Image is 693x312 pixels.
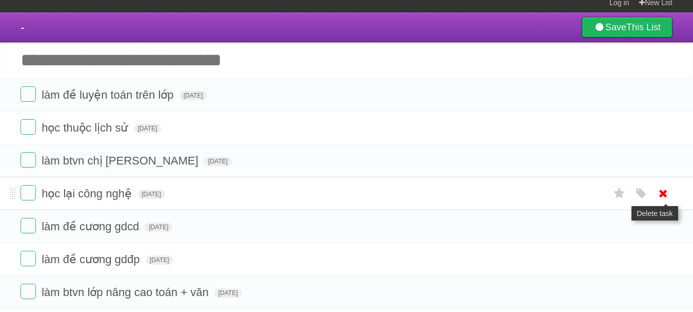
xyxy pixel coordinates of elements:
[626,22,661,32] b: This List
[21,152,36,168] label: Done
[42,187,134,200] span: học lại công nghệ
[137,190,165,199] span: [DATE]
[42,121,130,134] span: học thuộc lịch sử
[214,288,242,298] span: [DATE]
[21,185,36,200] label: Done
[21,218,36,233] label: Done
[180,91,207,100] span: [DATE]
[42,253,142,266] span: làm đề cương gdđp
[146,255,173,265] span: [DATE]
[145,223,172,232] span: [DATE]
[21,119,36,135] label: Done
[21,284,36,299] label: Done
[21,20,25,34] span: -
[21,251,36,266] label: Done
[42,220,142,233] span: làm đề cương gdcd
[582,17,672,38] a: SaveThis List
[42,88,176,101] span: làm đề luyện toán trên lớp
[21,86,36,102] label: Done
[42,154,201,167] span: làm btvn chị [PERSON_NAME]
[42,286,211,299] span: làm btvn lớp nâng cao toán + văn
[204,157,232,166] span: [DATE]
[610,185,629,202] label: Star task
[134,124,162,133] span: [DATE]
